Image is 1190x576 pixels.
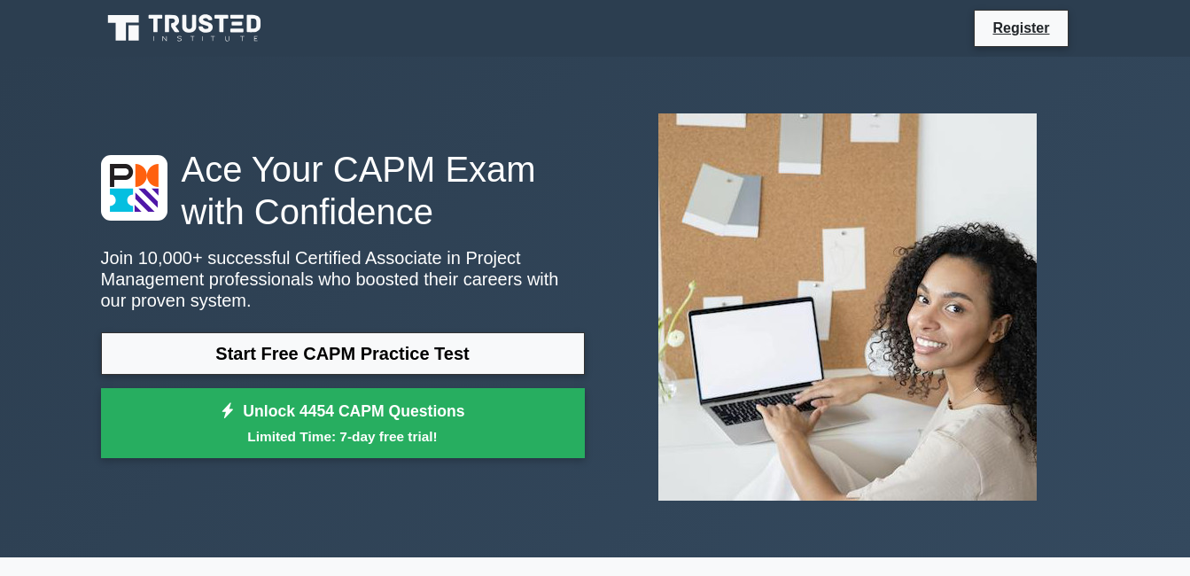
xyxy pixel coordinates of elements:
small: Limited Time: 7-day free trial! [123,426,563,447]
a: Start Free CAPM Practice Test [101,332,585,375]
h1: Ace Your CAPM Exam with Confidence [101,148,585,233]
p: Join 10,000+ successful Certified Associate in Project Management professionals who boosted their... [101,247,585,311]
a: Register [982,17,1060,39]
a: Unlock 4454 CAPM QuestionsLimited Time: 7-day free trial! [101,388,585,459]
